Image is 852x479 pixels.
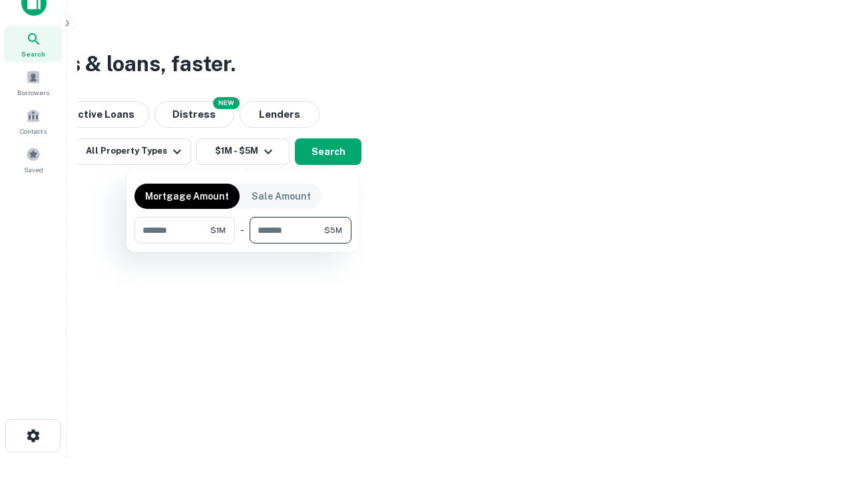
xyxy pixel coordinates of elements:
[145,189,229,204] p: Mortgage Amount
[785,373,852,436] iframe: Chat Widget
[240,217,244,243] div: -
[252,189,311,204] p: Sale Amount
[324,224,342,236] span: $5M
[210,224,226,236] span: $1M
